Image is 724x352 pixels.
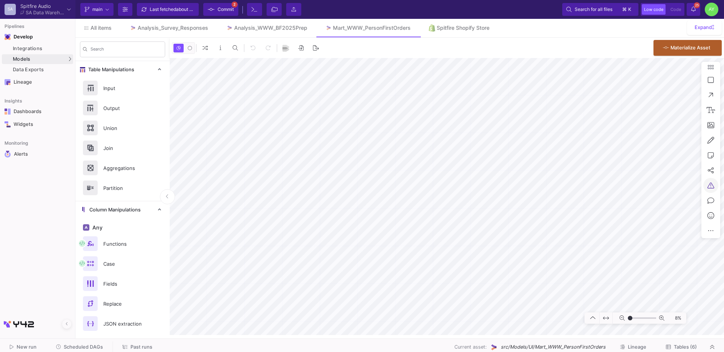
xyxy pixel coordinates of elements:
div: Case [99,258,151,269]
div: Output [99,103,151,114]
div: Join [99,142,151,154]
div: Fields [99,278,151,289]
div: Mart_WWW_PersonFirstOrders [333,25,411,31]
span: main [92,4,103,15]
button: Case [75,254,170,274]
div: SA [5,4,16,15]
button: Input [75,78,170,98]
img: Tab icon [429,24,435,31]
span: about 4 hours ago [176,6,214,12]
span: Models [13,56,31,62]
button: ⌘k [620,5,634,14]
button: AY [703,3,718,16]
input: Search [90,48,162,53]
span: New run [17,344,37,350]
span: All items [90,25,112,31]
div: JSON extraction [99,318,151,329]
span: Search for all files [575,4,612,15]
button: Last fetchedabout 4 hours ago [137,3,199,16]
span: src/Models/UI/Mart_WWW_PersonFirstOrders [501,343,606,350]
span: ⌘ [622,5,627,14]
span: Past runs [130,344,152,350]
mat-expansion-panel-header: Table Manipulations [75,61,170,78]
button: Functions [75,234,170,254]
span: 25 [694,2,700,8]
img: Navigation icon [5,34,11,40]
a: Navigation iconDashboards [2,106,73,118]
div: Data Exports [13,67,71,73]
a: Navigation iconLineage [2,76,73,88]
button: Code [668,4,683,15]
span: Materialize Asset [670,45,710,51]
div: SA Data Warehouse [26,10,64,15]
button: Aggregations [75,158,170,178]
span: Any [91,225,103,231]
a: Data Exports [2,65,73,75]
img: Tab icon [130,25,136,31]
img: Navigation icon [5,79,11,85]
span: Low code [644,7,663,12]
a: Integrations [2,44,73,54]
div: Table Manipulations [75,78,170,201]
img: Navigation icon [5,121,11,127]
div: Integrations [13,46,71,52]
div: AY [705,3,718,16]
a: Navigation iconAlerts [2,148,73,161]
div: Partition [99,182,151,194]
button: Output [75,98,170,118]
span: Table Manipulations [85,67,134,73]
button: Replace [75,294,170,314]
button: Union [75,118,170,138]
button: Low code [642,4,666,15]
a: Navigation iconWidgets [2,118,73,130]
img: UI Model [490,343,498,351]
div: Spitfire Shopify Store [437,25,489,31]
div: Alerts [14,151,63,158]
span: Scheduled DAGs [64,344,103,350]
div: Lineage [14,79,63,85]
div: Widgets [14,121,63,127]
div: Analysis_WWW_BF2025Prep [234,25,307,31]
button: Fields [75,274,170,294]
div: Input [99,83,151,94]
mat-expansion-panel-header: Navigation iconDevelop [2,31,73,43]
span: Code [670,7,681,12]
img: Navigation icon [5,109,11,115]
div: Spitfire Audio [20,4,64,9]
div: Dashboards [14,109,63,115]
button: Join [75,138,170,158]
div: Union [99,122,151,134]
button: JSON extraction [75,314,170,334]
button: main [80,3,114,16]
div: Develop [14,34,25,40]
img: Tab icon [226,25,233,31]
div: Last fetched [150,4,195,15]
div: Aggregations [99,162,151,174]
img: Tab icon [325,25,332,31]
span: Lineage [628,344,646,350]
span: Commit [218,4,234,15]
div: Analysis_Survey_Responses [138,25,208,31]
div: Functions [99,238,151,249]
span: Tables (6) [674,344,697,350]
button: Commit [203,3,238,16]
button: 25 [687,3,700,16]
button: Search for all files⌘k [562,3,638,16]
button: Materialize Asset [653,40,722,56]
mat-expansion-panel-header: Column Manipulations [75,201,170,218]
span: 8% [667,312,684,325]
img: Navigation icon [5,151,11,158]
div: Replace [99,298,151,309]
span: Current asset: [454,343,487,350]
span: k [628,5,631,14]
span: Column Manipulations [86,207,141,213]
button: Partition [75,178,170,198]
